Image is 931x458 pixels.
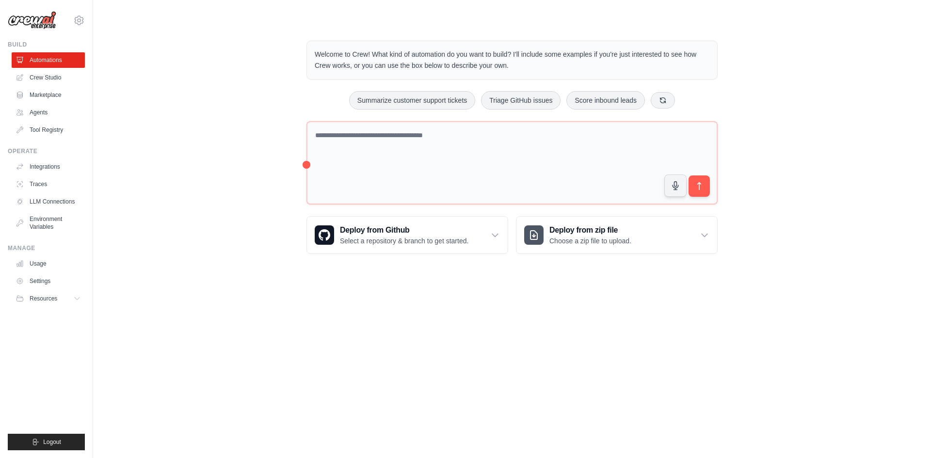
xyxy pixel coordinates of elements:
[12,211,85,235] a: Environment Variables
[12,122,85,138] a: Tool Registry
[12,70,85,85] a: Crew Studio
[8,244,85,252] div: Manage
[12,105,85,120] a: Agents
[8,11,56,30] img: Logo
[12,273,85,289] a: Settings
[12,159,85,174] a: Integrations
[12,291,85,306] button: Resources
[549,236,631,246] p: Choose a zip file to upload.
[12,176,85,192] a: Traces
[12,52,85,68] a: Automations
[12,256,85,271] a: Usage
[566,91,645,110] button: Score inbound leads
[12,194,85,209] a: LLM Connections
[43,438,61,446] span: Logout
[349,91,475,110] button: Summarize customer support tickets
[549,224,631,236] h3: Deploy from zip file
[8,147,85,155] div: Operate
[340,224,468,236] h3: Deploy from Github
[481,91,561,110] button: Triage GitHub issues
[315,49,709,71] p: Welcome to Crew! What kind of automation do you want to build? I'll include some examples if you'...
[30,295,57,302] span: Resources
[12,87,85,103] a: Marketplace
[340,236,468,246] p: Select a repository & branch to get started.
[8,434,85,450] button: Logout
[8,41,85,48] div: Build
